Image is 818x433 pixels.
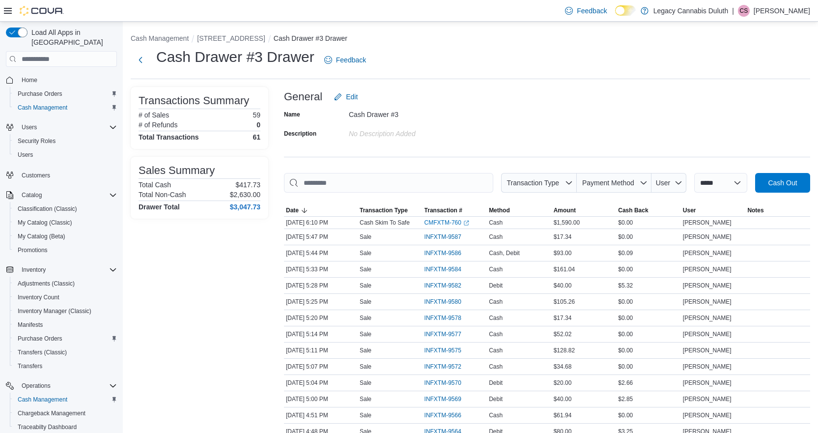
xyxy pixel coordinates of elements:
h3: Transactions Summary [139,95,249,107]
span: $40.00 [554,395,572,403]
p: 0 [256,121,260,129]
span: $20.00 [554,379,572,387]
button: INFXTM-9580 [424,296,471,308]
span: Feedback [577,6,607,16]
span: Classification (Classic) [14,203,117,215]
button: Adjustments (Classic) [10,277,121,290]
button: Operations [18,380,55,392]
span: Cash Management [18,104,67,112]
span: Transfers (Classic) [18,348,67,356]
span: Adjustments (Classic) [18,280,75,288]
span: Traceabilty Dashboard [18,423,77,431]
button: My Catalog (Beta) [10,230,121,243]
span: INFXTM-9578 [424,314,461,322]
a: My Catalog (Classic) [14,217,76,229]
div: [DATE] 5:28 PM [284,280,358,291]
h4: 61 [253,133,260,141]
span: Purchase Orders [18,335,62,343]
span: $161.04 [554,265,575,273]
span: $61.94 [554,411,572,419]
span: Inventory Manager (Classic) [14,305,117,317]
div: [DATE] 5:33 PM [284,263,358,275]
button: Transfers (Classic) [10,346,121,359]
a: My Catalog (Beta) [14,231,69,242]
h1: Cash Drawer #3 Drawer [156,47,314,67]
a: Cash Management [14,394,71,405]
button: Notes [745,204,810,216]
button: Users [10,148,121,162]
span: Traceabilty Dashboard [14,421,117,433]
span: [PERSON_NAME] [683,363,732,371]
div: [DATE] 4:51 PM [284,409,358,421]
button: Inventory [18,264,50,276]
div: $0.09 [616,247,681,259]
span: Cash [489,363,503,371]
span: [PERSON_NAME] [683,330,732,338]
h4: Total Transactions [139,133,199,141]
div: $2.85 [616,393,681,405]
span: Customers [22,172,50,179]
button: INFXTM-9582 [424,280,471,291]
div: $0.00 [616,231,681,243]
p: Sale [360,411,371,419]
h6: Total Non-Cash [139,191,186,199]
button: Method [487,204,552,216]
div: $0.00 [616,263,681,275]
div: Calvin Stuart [738,5,750,17]
button: Transaction Type [501,173,577,193]
span: Inventory [18,264,117,276]
button: Cash Management [10,393,121,406]
span: $105.26 [554,298,575,306]
span: INFXTM-9566 [424,411,461,419]
span: INFXTM-9572 [424,363,461,371]
button: INFXTM-9572 [424,361,471,373]
span: User [683,206,696,214]
span: Cash Management [14,102,117,114]
div: [DATE] 5:25 PM [284,296,358,308]
button: INFXTM-9587 [424,231,471,243]
svg: External link [463,220,469,226]
span: Cash Back [618,206,648,214]
button: INFXTM-9578 [424,312,471,324]
span: Transfers (Classic) [14,346,117,358]
span: Cash [489,330,503,338]
button: INFXTM-9584 [424,263,471,275]
span: Catalog [18,189,117,201]
span: My Catalog (Classic) [18,219,72,227]
span: Transaction # [424,206,462,214]
p: Sale [360,346,371,354]
span: My Catalog (Beta) [18,232,65,240]
button: Users [2,120,121,134]
span: [PERSON_NAME] [683,265,732,273]
span: Purchase Orders [18,90,62,98]
span: Inventory Count [18,293,59,301]
p: [PERSON_NAME] [754,5,810,17]
span: Transaction Type [507,179,559,187]
span: Inventory Manager (Classic) [18,307,91,315]
p: Sale [360,265,371,273]
span: Cash [489,265,503,273]
span: Security Roles [14,135,117,147]
span: Inventory Count [14,291,117,303]
div: [DATE] 5:14 PM [284,328,358,340]
a: CMFXTM-760External link [424,219,469,227]
a: Inventory Count [14,291,63,303]
span: Security Roles [18,137,56,145]
span: Load All Apps in [GEOGRAPHIC_DATA] [28,28,117,47]
label: Description [284,130,316,138]
span: $17.34 [554,233,572,241]
span: Cash, Debit [489,249,520,257]
span: Promotions [18,246,48,254]
div: $0.00 [616,296,681,308]
h3: General [284,91,322,103]
button: My Catalog (Classic) [10,216,121,230]
p: | [732,5,734,17]
span: Catalog [22,191,42,199]
div: Cash Drawer #3 [349,107,480,118]
button: Operations [2,379,121,393]
p: Sale [360,282,371,289]
span: Cash [489,233,503,241]
button: Chargeback Management [10,406,121,420]
button: Security Roles [10,134,121,148]
span: $93.00 [554,249,572,257]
